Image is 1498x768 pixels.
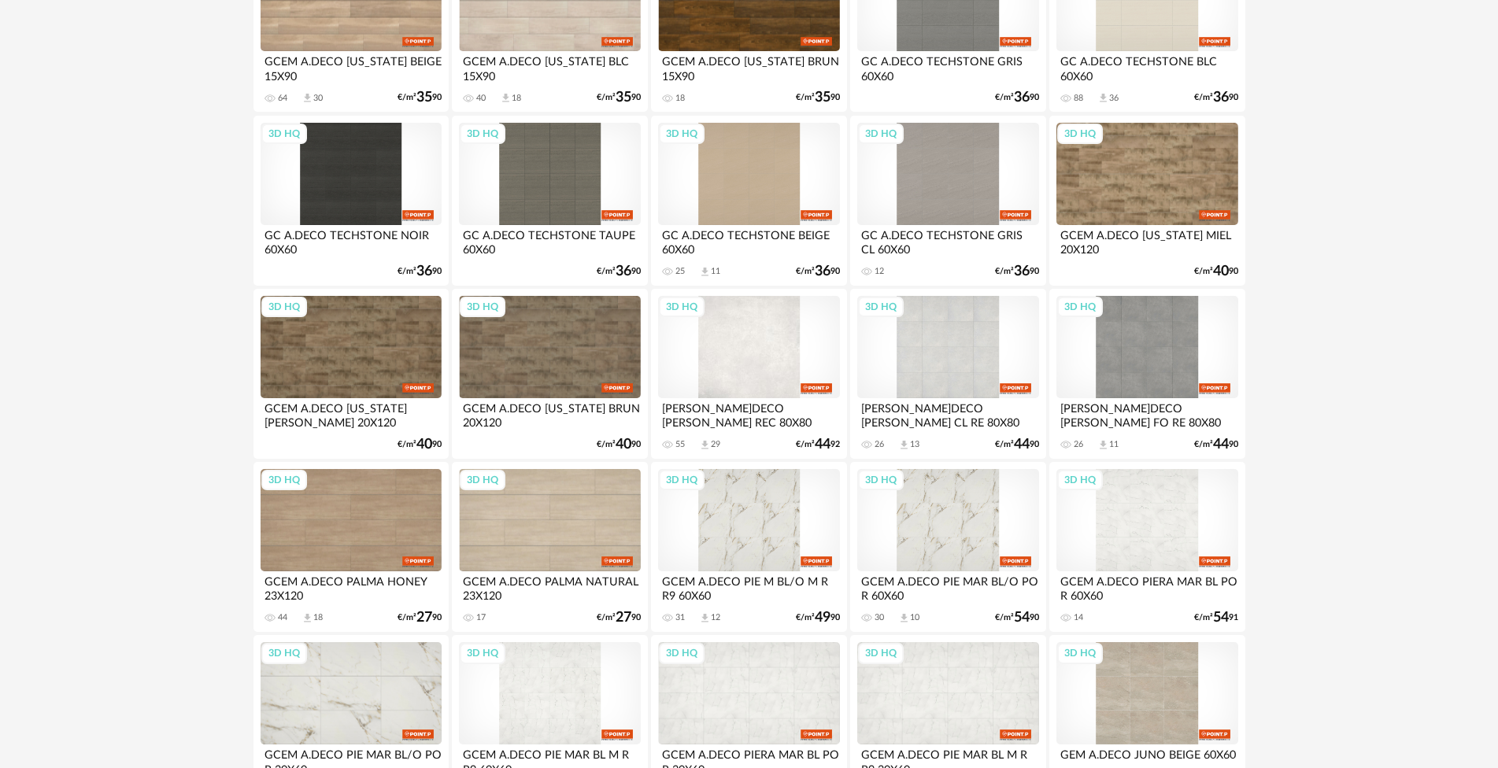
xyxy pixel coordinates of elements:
div: 10 [910,612,919,623]
div: 3D HQ [460,297,505,317]
span: Download icon [699,266,711,278]
div: [PERSON_NAME]DECO [PERSON_NAME] FO RE 80X80 [1056,398,1237,430]
div: 3D HQ [1057,470,1103,490]
div: 64 [278,93,287,104]
div: 55 [675,439,685,450]
div: 36 [1109,93,1119,104]
span: 44 [1213,439,1229,450]
span: Download icon [699,612,711,624]
span: 36 [815,266,830,277]
div: €/m² 91 [1194,612,1238,623]
span: Download icon [301,612,313,624]
div: GCEM A.DECO [US_STATE] BEIGE 15X90 [261,51,442,83]
div: GCEM A.DECO [US_STATE] MIEL 20X120 [1056,225,1237,257]
div: 3D HQ [1057,124,1103,144]
div: GCEM A.DECO [US_STATE] BLC 15X90 [459,51,640,83]
a: 3D HQ GCEM A.DECO PALMA NATURAL 23X120 17 €/m²2790 [452,462,647,632]
span: Download icon [898,439,910,451]
div: 3D HQ [858,297,904,317]
span: 27 [416,612,432,623]
div: GCEM A.DECO [US_STATE] [PERSON_NAME] 20X120 [261,398,442,430]
div: 3D HQ [858,124,904,144]
div: €/m² 90 [1194,439,1238,450]
div: €/m² 90 [796,266,840,277]
div: GCEM A.DECO PALMA HONEY 23X120 [261,571,442,603]
a: 3D HQ GC A.DECO TECHSTONE GRIS CL 60X60 12 €/m²3690 [850,116,1045,286]
span: 36 [1213,92,1229,103]
div: €/m² 90 [995,439,1039,450]
div: GC A.DECO TECHSTONE GRIS CL 60X60 [857,225,1038,257]
div: €/m² 90 [995,92,1039,103]
div: €/m² 90 [796,92,840,103]
a: 3D HQ GC A.DECO TECHSTONE NOIR 60X60 €/m²3690 [253,116,449,286]
div: €/m² 90 [995,612,1039,623]
div: 14 [1074,612,1083,623]
span: Download icon [1097,92,1109,104]
div: €/m² 90 [1194,92,1238,103]
div: GC A.DECO TECHSTONE BEIGE 60X60 [658,225,839,257]
div: 3D HQ [261,470,307,490]
div: €/m² 90 [1194,266,1238,277]
div: 18 [512,93,521,104]
div: 3D HQ [460,470,505,490]
span: 35 [616,92,631,103]
a: 3D HQ GCEM A.DECO [US_STATE] [PERSON_NAME] 20X120 €/m²4090 [253,289,449,459]
div: GC A.DECO TECHSTONE BLC 60X60 [1056,51,1237,83]
div: 3D HQ [261,643,307,663]
span: Download icon [699,439,711,451]
span: 36 [616,266,631,277]
div: 3D HQ [261,297,307,317]
div: 29 [711,439,720,450]
div: 26 [875,439,884,450]
div: €/m² 90 [398,266,442,277]
div: 3D HQ [858,643,904,663]
div: 3D HQ [460,643,505,663]
a: 3D HQ GCEM A.DECO PALMA HONEY 23X120 44 Download icon 18 €/m²2790 [253,462,449,632]
div: 3D HQ [659,124,705,144]
a: 3D HQ GCEM A.DECO PIE MAR BL/O PO R 60X60 30 Download icon 10 €/m²5490 [850,462,1045,632]
span: 40 [616,439,631,450]
span: Download icon [1097,439,1109,451]
span: 44 [815,439,830,450]
div: 40 [476,93,486,104]
div: €/m² 90 [597,92,641,103]
a: 3D HQ GCEM A.DECO PIERA MAR BL PO R 60X60 14 €/m²5491 [1049,462,1245,632]
div: GCEM A.DECO PIE MAR BL/O PO R 60X60 [857,571,1038,603]
div: 12 [875,266,884,277]
div: 11 [1109,439,1119,450]
div: 3D HQ [261,124,307,144]
div: €/m² 90 [597,439,641,450]
div: 3D HQ [858,470,904,490]
div: 26 [1074,439,1083,450]
span: 36 [1014,266,1030,277]
div: 18 [313,612,323,623]
a: 3D HQ GCEM A.DECO [US_STATE] MIEL 20X120 €/m²4090 [1049,116,1245,286]
div: €/m² 90 [995,266,1039,277]
div: €/m² 92 [796,439,840,450]
div: 25 [675,266,685,277]
div: 18 [675,93,685,104]
div: €/m² 90 [597,266,641,277]
div: 44 [278,612,287,623]
span: 27 [616,612,631,623]
div: GC A.DECO TECHSTONE GRIS 60X60 [857,51,1038,83]
div: 11 [711,266,720,277]
span: Download icon [898,612,910,624]
a: 3D HQ [PERSON_NAME]DECO [PERSON_NAME] FO RE 80X80 26 Download icon 11 €/m²4490 [1049,289,1245,459]
a: 3D HQ GCEM A.DECO [US_STATE] BRUN 20X120 €/m²4090 [452,289,647,459]
span: 54 [1213,612,1229,623]
span: 36 [416,266,432,277]
span: Download icon [301,92,313,104]
div: 12 [711,612,720,623]
div: GCEM A.DECO PALMA NATURAL 23X120 [459,571,640,603]
div: 3D HQ [460,124,505,144]
div: 3D HQ [659,643,705,663]
div: 30 [875,612,884,623]
div: 3D HQ [659,297,705,317]
a: 3D HQ GC A.DECO TECHSTONE BEIGE 60X60 25 Download icon 11 €/m²3690 [651,116,846,286]
div: 3D HQ [1057,297,1103,317]
a: 3D HQ GCEM A.DECO PIE M BL/O M R R9 60X60 31 Download icon 12 €/m²4990 [651,462,846,632]
span: 36 [1014,92,1030,103]
div: €/m² 90 [398,439,442,450]
div: 3D HQ [1057,643,1103,663]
